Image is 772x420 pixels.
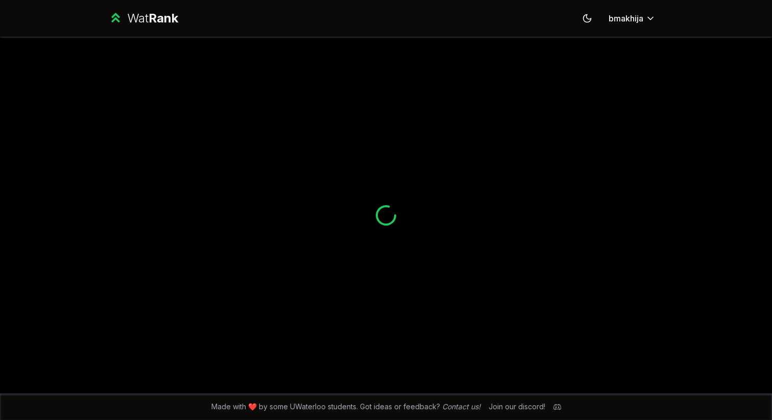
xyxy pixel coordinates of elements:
[609,12,643,24] span: bmakhija
[600,9,664,28] button: bmakhija
[489,402,545,412] div: Join our discord!
[211,402,480,412] span: Made with ❤️ by some UWaterloo students. Got ideas or feedback?
[442,402,480,411] a: Contact us!
[108,10,178,27] a: WatRank
[149,11,178,26] span: Rank
[127,10,178,27] div: Wat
